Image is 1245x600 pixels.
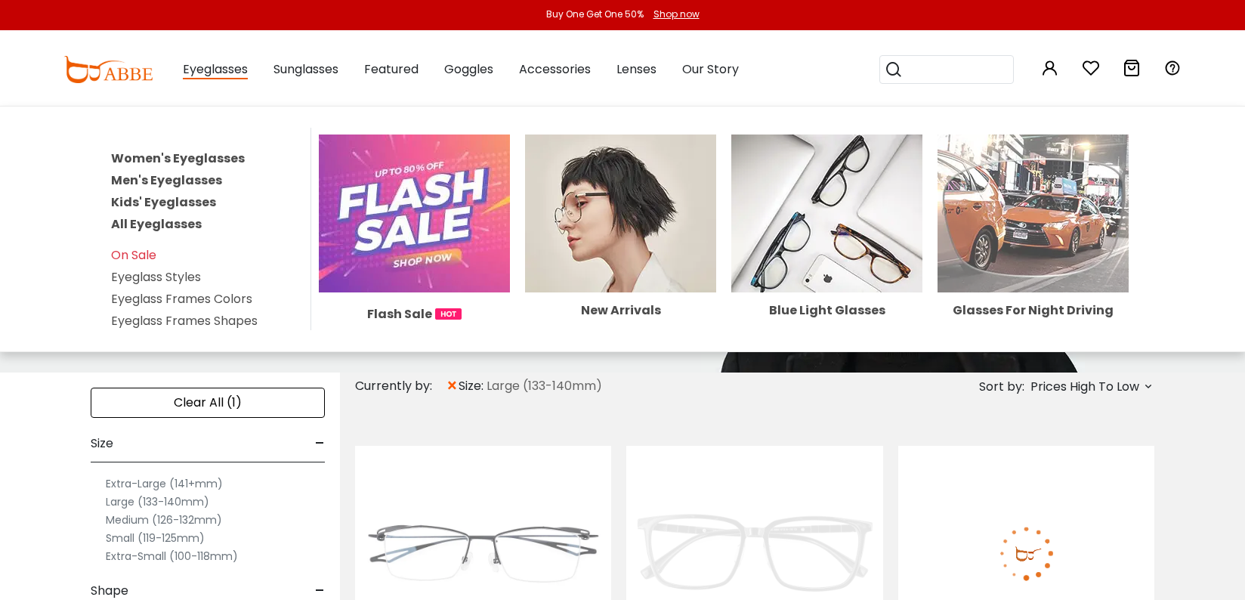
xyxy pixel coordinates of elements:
[111,172,222,189] a: Men's Eyeglasses
[91,425,113,462] span: Size
[653,8,700,21] div: Shop now
[319,135,510,292] img: Flash Sale
[487,377,602,395] span: Large (133-140mm)
[525,305,716,317] div: New Arrivals
[682,60,739,78] span: Our Story
[63,56,153,83] img: abbeglasses.com
[444,60,493,78] span: Goggles
[111,246,156,264] a: On Sale
[315,425,325,462] span: -
[646,8,700,20] a: Shop now
[938,305,1129,317] div: Glasses For Night Driving
[183,60,248,79] span: Eyeglasses
[355,373,446,400] div: Currently by:
[111,268,201,286] a: Eyeglass Styles
[1030,373,1139,401] span: Prices High To Low
[106,475,223,493] label: Extra-Large (141+mm)
[546,8,644,21] div: Buy One Get One 50%
[525,204,716,317] a: New Arrivals
[273,60,338,78] span: Sunglasses
[435,308,462,320] img: 1724998894317IetNH.gif
[459,377,487,395] span: size:
[319,204,510,323] a: Flash Sale
[106,493,209,511] label: Large (133-140mm)
[938,204,1129,317] a: Glasses For Night Driving
[111,193,216,211] a: Kids' Eyeglasses
[106,547,238,565] label: Extra-Small (100-118mm)
[731,135,922,292] img: Blue Light Glasses
[364,60,419,78] span: Featured
[525,135,716,292] img: New Arrivals
[446,373,459,400] span: ×
[111,290,252,308] a: Eyeglass Frames Colors
[519,60,591,78] span: Accessories
[111,312,258,329] a: Eyeglass Frames Shapes
[106,529,205,547] label: Small (119-125mm)
[367,305,432,323] span: Flash Sale
[938,135,1129,292] img: Glasses For Night Driving
[91,388,325,418] div: Clear All (1)
[111,215,202,233] a: All Eyeglasses
[731,305,922,317] div: Blue Light Glasses
[979,378,1024,395] span: Sort by:
[111,150,245,167] a: Women's Eyeglasses
[731,204,922,317] a: Blue Light Glasses
[106,511,222,529] label: Medium (126-132mm)
[616,60,656,78] span: Lenses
